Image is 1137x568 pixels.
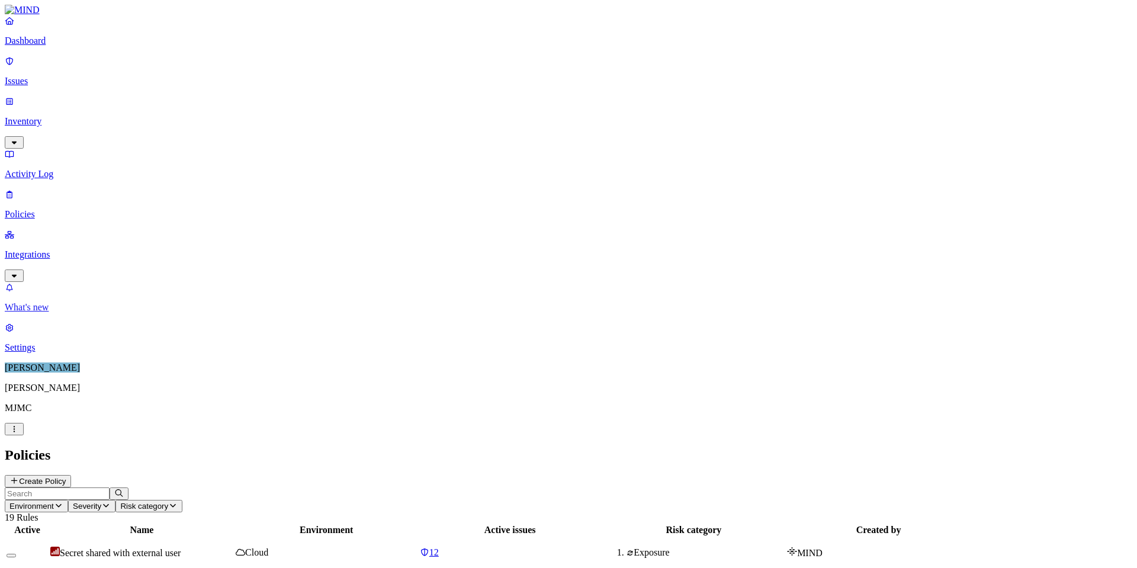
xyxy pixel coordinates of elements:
span: Cloud [245,547,268,557]
div: Environment [236,525,417,535]
div: Active issues [420,525,600,535]
p: What's new [5,302,1132,313]
a: Integrations [5,229,1132,280]
span: [PERSON_NAME] [5,362,80,373]
p: Integrations [5,249,1132,260]
p: Activity Log [5,169,1132,179]
a: Activity Log [5,149,1132,179]
a: MIND [5,5,1132,15]
a: Issues [5,56,1132,86]
div: Active [7,525,48,535]
p: Policies [5,209,1132,220]
a: Settings [5,322,1132,353]
a: Inventory [5,96,1132,147]
img: MIND [5,5,40,15]
div: Exposure [627,547,785,558]
h2: Policies [5,447,1132,463]
img: severity-critical [50,547,60,556]
button: Create Policy [5,475,71,487]
a: 12 [420,547,600,558]
span: 19 Rules [5,512,38,522]
p: Issues [5,76,1132,86]
a: Policies [5,189,1132,220]
div: Created by [787,525,970,535]
div: Risk category [603,525,785,535]
div: Name [50,525,233,535]
input: Search [5,487,110,500]
p: [PERSON_NAME] [5,383,1132,393]
span: Secret shared with external user [60,548,181,558]
a: What's new [5,282,1132,313]
a: Dashboard [5,15,1132,46]
span: Severity [73,502,101,511]
p: Settings [5,342,1132,353]
p: Dashboard [5,36,1132,46]
span: Environment [9,502,54,511]
img: mind-logo-icon [787,547,797,556]
span: Risk category [120,502,168,511]
p: MJMC [5,403,1132,413]
p: Inventory [5,116,1132,127]
span: 12 [429,547,439,557]
span: MIND [797,548,823,558]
